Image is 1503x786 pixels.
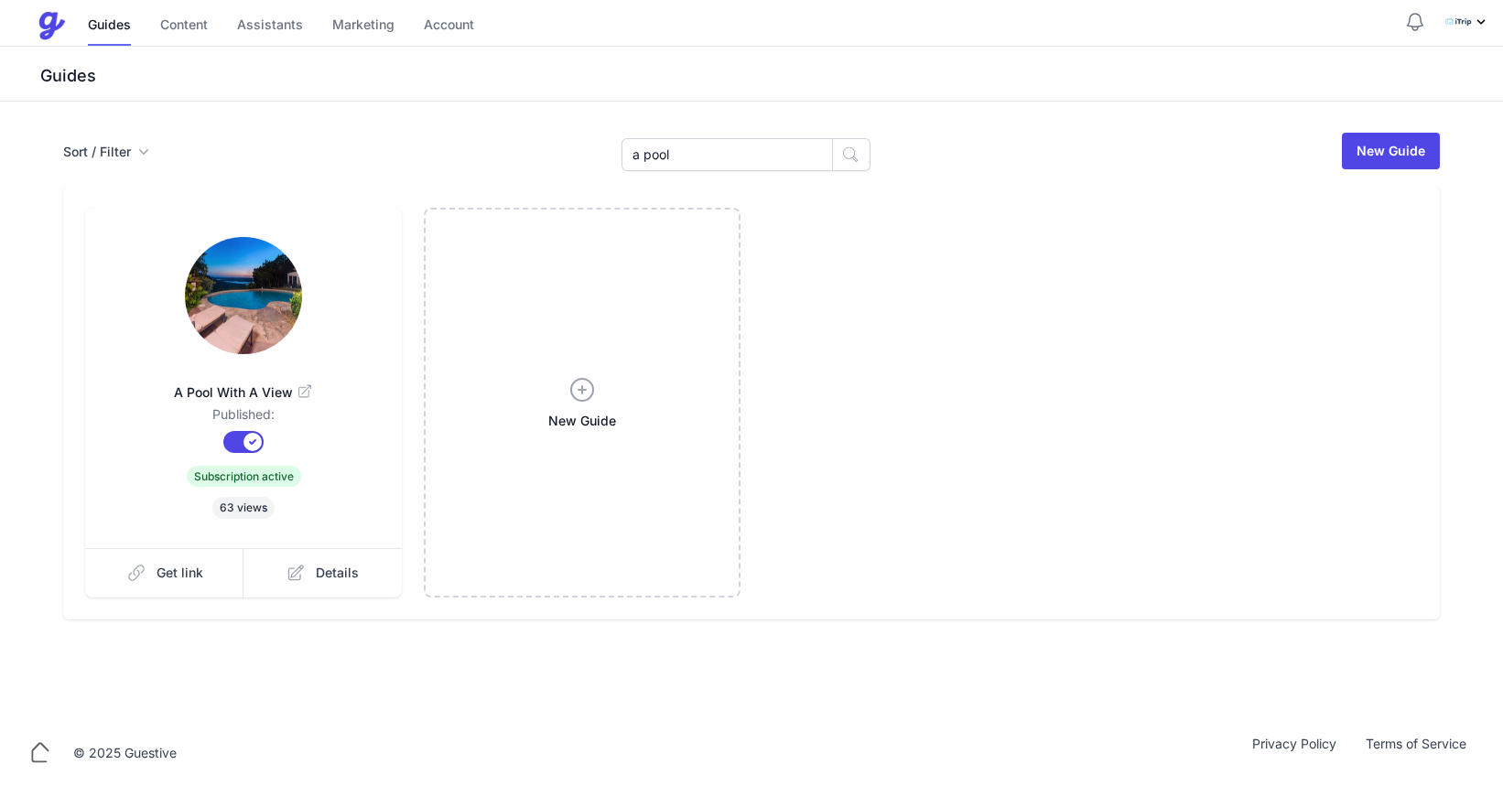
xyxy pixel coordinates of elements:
button: Sort / Filter [63,143,149,161]
a: Content [160,6,208,46]
span: New Guide [548,412,616,430]
h3: Guides [37,65,1503,87]
span: Subscription active [187,466,301,487]
img: ih5s2moyrfxy39n9eimjtzgbx8lt [185,237,302,354]
a: Get link [85,548,244,598]
a: Assistants [237,6,303,46]
button: Notifications [1404,11,1426,33]
a: A Pool With A View [114,361,373,405]
dd: Published: [114,405,373,431]
span: 63 views [212,497,275,519]
span: A Pool With A View [114,383,373,402]
a: Guides [88,6,131,46]
div: Profile Menu [1444,7,1488,37]
a: Terms of Service [1351,735,1481,771]
input: Search Guides [622,138,833,171]
img: Guestive Guides [37,11,66,40]
a: Privacy Policy [1238,735,1351,771]
span: Details [316,564,359,582]
span: Get link [157,564,203,582]
img: mfucljd08shy90zbpok5me8xg734 [1444,7,1474,37]
a: Marketing [332,6,395,46]
a: Account [424,6,474,46]
a: Details [243,548,402,598]
a: New Guide [1342,133,1440,169]
a: New Guide [424,208,741,598]
div: © 2025 Guestive [73,744,177,762]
